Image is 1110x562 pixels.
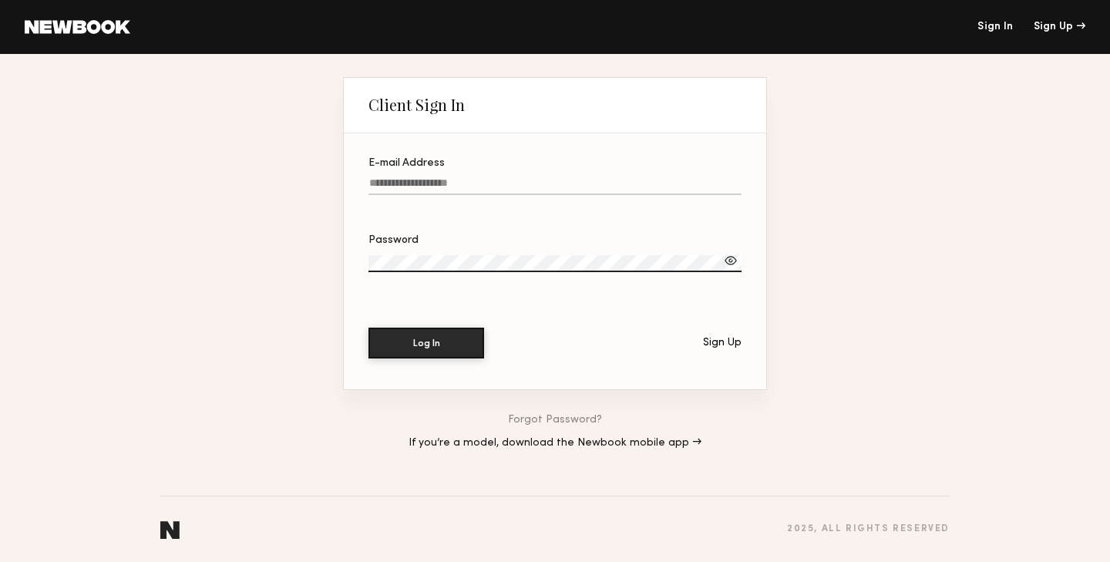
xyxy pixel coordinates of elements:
a: If you’re a model, download the Newbook mobile app → [409,438,701,449]
div: 2025 , all rights reserved [787,524,950,534]
div: Client Sign In [368,96,465,114]
div: E-mail Address [368,158,742,169]
a: Sign In [977,22,1013,32]
div: Password [368,235,742,246]
div: Sign Up [703,338,742,348]
input: E-mail Address [368,177,742,195]
div: Sign Up [1034,22,1085,32]
input: Password [368,255,742,272]
button: Log In [368,328,484,358]
a: Forgot Password? [508,415,602,426]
